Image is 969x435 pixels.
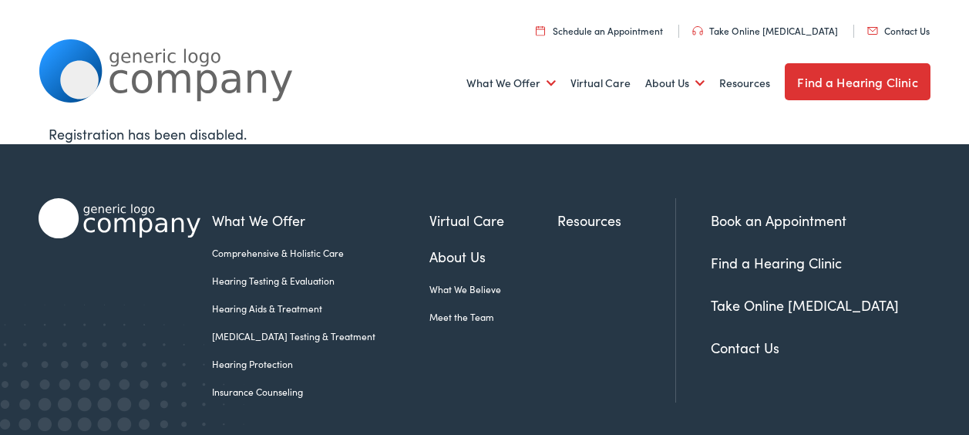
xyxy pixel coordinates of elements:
a: Find a Hearing Clinic [711,253,842,272]
a: Schedule an Appointment [536,24,663,37]
img: utility icon [867,27,878,35]
img: utility icon [536,25,545,35]
a: Hearing Protection [212,357,429,371]
a: [MEDICAL_DATA] Testing & Treatment [212,329,429,343]
a: About Us [429,246,557,267]
a: Comprehensive & Holistic Care [212,246,429,260]
img: utility icon [692,26,703,35]
a: Take Online [MEDICAL_DATA] [711,295,899,315]
a: What We Believe [429,282,557,296]
a: Resources [557,210,675,231]
a: What We Offer [212,210,429,231]
a: Contact Us [867,24,930,37]
a: Find a Hearing Clinic [785,63,930,100]
a: Insurance Counseling [212,385,429,399]
a: Virtual Care [570,55,631,112]
a: Book an Appointment [711,211,846,230]
a: Contact Us [711,338,779,357]
a: Hearing Aids & Treatment [212,302,429,315]
img: Alpaca Audiology [39,198,200,238]
a: About Us [645,55,705,112]
a: Virtual Care [429,210,557,231]
a: Meet the Team [429,310,557,324]
a: What We Offer [466,55,556,112]
div: Registration has been disabled. [49,123,920,144]
a: Hearing Testing & Evaluation [212,274,429,288]
a: Take Online [MEDICAL_DATA] [692,24,838,37]
a: Resources [719,55,770,112]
